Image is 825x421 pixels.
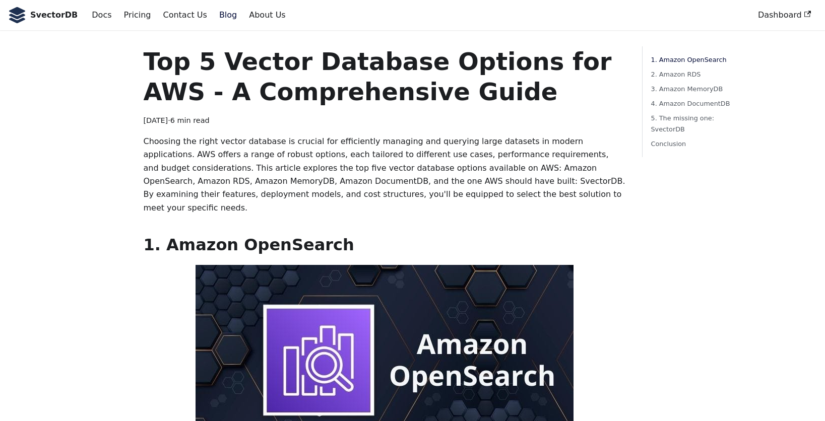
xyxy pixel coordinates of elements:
[143,135,626,215] p: Choosing the right vector database is crucial for efficiently managing and querying large dataset...
[143,235,626,255] h2: 1. Amazon OpenSearch
[651,84,733,94] a: 3. Amazon MemoryDB
[86,7,117,24] a: Docs
[651,98,733,109] a: 4. Amazon DocumentDB
[651,138,733,149] a: Conclusion
[752,7,817,24] a: Dashboard
[118,7,157,24] a: Pricing
[8,7,78,23] a: SvectorDB LogoSvectorDB
[143,115,626,127] div: · 6 min read
[651,113,733,134] a: 5. The missing one: SvectorDB
[651,54,733,65] a: 1. Amazon OpenSearch
[157,7,213,24] a: Contact Us
[143,46,626,107] h1: Top 5 Vector Database Options for AWS - A Comprehensive Guide
[243,7,291,24] a: About Us
[143,116,168,124] time: [DATE]
[8,7,26,23] img: SvectorDB Logo
[30,9,78,22] b: SvectorDB
[213,7,243,24] a: Blog
[651,69,733,80] a: 2. Amazon RDS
